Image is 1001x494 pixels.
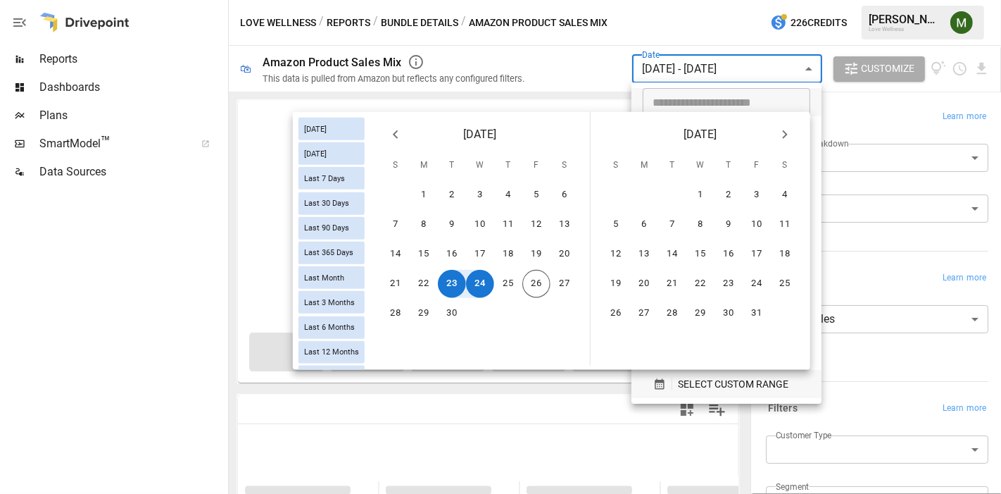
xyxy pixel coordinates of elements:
button: 7 [658,211,686,239]
button: 30 [714,300,743,328]
button: 14 [658,240,686,268]
button: 11 [771,211,799,239]
button: 21 [382,270,410,298]
button: 16 [438,240,466,268]
button: Next month [771,121,799,149]
button: Previous month [382,121,410,149]
span: Tuesday [660,152,685,180]
button: 27 [630,300,658,328]
button: 28 [382,300,410,328]
span: SELECT CUSTOM RANGE [678,376,788,393]
button: 3 [466,181,494,209]
button: 22 [410,270,438,298]
button: 22 [686,270,714,298]
button: 6 [630,211,658,239]
button: 5 [602,211,630,239]
span: [DATE] [298,149,332,158]
div: Last Month [298,266,365,289]
span: Monday [411,152,436,180]
button: 10 [466,211,494,239]
button: 12 [602,240,630,268]
button: 3 [743,181,771,209]
button: 9 [714,211,743,239]
button: 15 [686,240,714,268]
div: Last 12 Months [298,340,365,363]
button: 28 [658,300,686,328]
div: Last 365 Days [298,242,365,264]
span: [DATE] [298,124,332,133]
span: Last 3 Months [298,298,360,307]
button: 5 [522,181,550,209]
button: 25 [771,270,799,298]
button: 19 [522,240,550,268]
button: 24 [466,270,494,298]
button: 9 [438,211,466,239]
div: Last 30 Days [298,192,365,214]
span: Saturday [552,152,577,180]
button: 26 [522,270,550,298]
div: [DATE] [298,118,365,140]
button: 17 [466,240,494,268]
div: Last 3 Months [298,291,365,314]
button: 18 [771,240,799,268]
button: 2 [714,181,743,209]
div: [DATE] [298,142,365,165]
span: Thursday [496,152,521,180]
button: 13 [630,240,658,268]
span: Thursday [716,152,741,180]
span: Wednesday [688,152,713,180]
button: 16 [714,240,743,268]
button: 21 [658,270,686,298]
button: SELECT CUSTOM RANGE [643,370,810,398]
span: Last 7 Days [298,174,351,183]
button: 7 [382,211,410,239]
button: 24 [743,270,771,298]
div: Last 7 Days [298,167,365,190]
button: 27 [550,270,579,298]
button: 8 [686,211,714,239]
button: 4 [494,181,522,209]
button: 20 [550,240,579,268]
button: 6 [550,181,579,209]
span: Last Month [298,273,350,282]
button: 13 [550,211,579,239]
span: Last 30 Days [298,199,355,208]
span: Wednesday [467,152,493,180]
button: 19 [602,270,630,298]
span: Monday [631,152,657,180]
div: Last 6 Months [298,316,365,338]
span: Saturday [772,152,798,180]
span: Sunday [383,152,408,180]
button: 15 [410,240,438,268]
span: [DATE] [463,125,496,144]
button: 1 [410,181,438,209]
button: 23 [438,270,466,298]
button: 2 [438,181,466,209]
span: Sunday [603,152,629,180]
button: 12 [522,211,550,239]
button: 29 [686,300,714,328]
button: 4 [771,181,799,209]
button: 25 [494,270,522,298]
button: 10 [743,211,771,239]
button: 31 [743,300,771,328]
button: 17 [743,240,771,268]
button: 20 [630,270,658,298]
span: Last 6 Months [298,323,360,332]
div: Last Year [298,366,365,388]
button: 8 [410,211,438,239]
button: 18 [494,240,522,268]
span: Friday [744,152,769,180]
span: Friday [524,152,549,180]
span: Last 365 Days [298,248,359,257]
span: Last 12 Months [298,347,365,357]
button: 29 [410,300,438,328]
button: 30 [438,300,466,328]
span: Tuesday [439,152,465,180]
span: Last 90 Days [298,223,355,233]
div: Last 90 Days [298,216,365,239]
button: 14 [382,240,410,268]
span: [DATE] [684,125,717,144]
button: 1 [686,181,714,209]
button: 23 [714,270,743,298]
